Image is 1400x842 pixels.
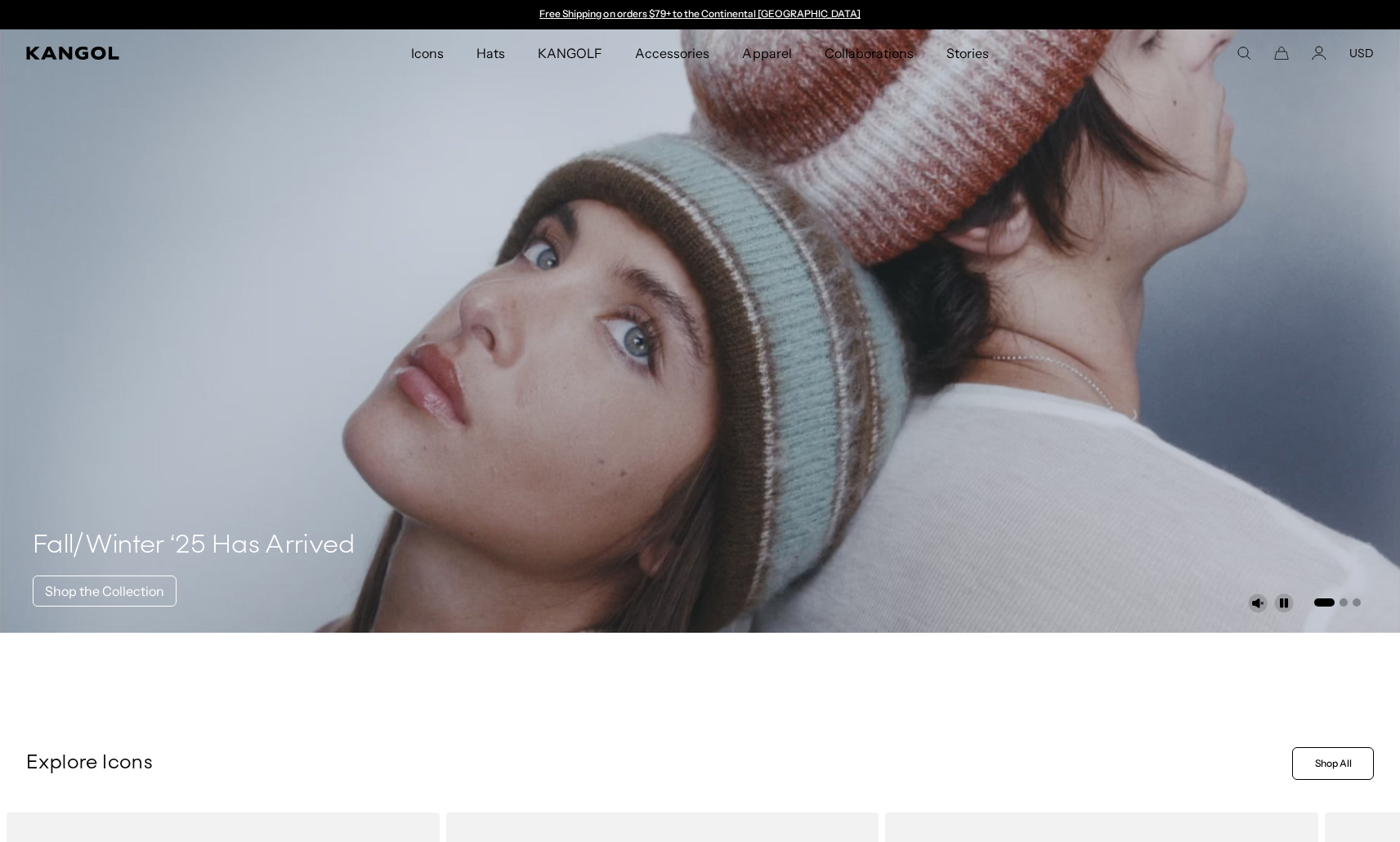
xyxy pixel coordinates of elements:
span: KANGOLF [538,29,602,77]
a: Free Shipping on orders $79+ to the Continental [GEOGRAPHIC_DATA] [539,7,861,20]
a: KANGOLF [521,29,619,77]
div: 1 of 2 [532,8,869,21]
a: Icons [395,29,460,77]
button: Pause [1274,593,1294,613]
a: Accessories [619,29,726,77]
span: Accessories [635,29,709,77]
ul: Select a slide to show [1313,595,1361,608]
a: Hats [460,29,521,77]
a: Account [1312,46,1326,60]
span: Icons [411,29,444,77]
h4: Fall/Winter ‘25 Has Arrived [33,530,356,562]
button: Cart [1274,46,1289,60]
span: Collaborations [825,29,914,77]
button: USD [1349,46,1374,60]
a: Stories [930,29,1005,77]
button: Go to slide 1 [1314,598,1335,607]
a: Kangol [26,47,271,60]
button: Go to slide 3 [1353,598,1361,607]
button: Unmute [1248,593,1268,613]
div: Announcement [532,8,869,21]
span: Apparel [742,29,791,77]
button: Go to slide 2 [1340,598,1348,607]
a: Shop All [1292,747,1374,780]
a: Shop the Collection [33,576,177,607]
p: Explore Icons [26,751,1286,776]
a: Collaborations [808,29,930,77]
slideshow-component: Announcement bar [532,8,869,21]
span: Stories [946,29,989,77]
a: Apparel [726,29,807,77]
span: Hats [476,29,505,77]
summary: Search here [1237,46,1251,60]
